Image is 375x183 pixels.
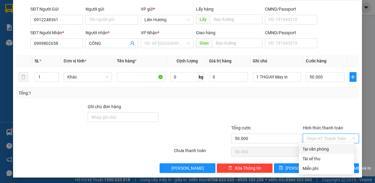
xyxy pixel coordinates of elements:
button: plus [350,72,356,82]
span: [PERSON_NAME] [285,165,318,171]
span: phone [35,22,40,27]
img: logo.jpg [3,3,33,33]
div: Miễn phí [302,165,350,172]
div: CMND/Passport [265,6,318,12]
button: printer[PERSON_NAME] và In [317,163,359,173]
span: Cước hàng [306,58,326,63]
div: Tổng: 1 [19,90,145,96]
span: Đơn vị tính [64,58,86,63]
span: Giao [196,38,212,48]
span: environment [35,15,40,19]
span: Lấy [196,15,210,24]
div: Người gửi [86,6,138,12]
span: Khác [67,72,109,82]
button: save[PERSON_NAME] [274,163,316,173]
button: [PERSON_NAME] [160,163,216,173]
div: CMND/Passport [265,29,318,36]
span: [PERSON_NAME] [171,165,204,171]
input: Dọc đường [212,38,262,48]
input: VD: Bàn, Ghế [117,72,165,82]
input: Ghi chú đơn hàng [88,112,158,122]
span: Giá trị hàng [209,58,231,63]
label: Ghi chú đơn hàng [88,104,121,109]
span: Xóa Thông tin [235,165,261,171]
span: Tên hàng [117,58,137,63]
input: Dọc đường [210,15,262,24]
li: 01 [PERSON_NAME] [3,13,116,21]
span: Định lượng [177,58,198,63]
b: GỬI : Liên Hương [3,38,66,48]
div: Người nhận [86,29,138,36]
span: delete [228,166,232,171]
span: Lấy hàng [196,7,214,12]
div: VP gửi [141,6,194,12]
b: [PERSON_NAME] [35,4,86,12]
span: Liên Hương [144,15,190,24]
th: Ghi chú [250,55,304,67]
span: SL [35,58,39,63]
input: Ghi Chú [253,72,301,82]
span: user-add [130,41,135,46]
span: Tổng cước [231,125,251,130]
div: Tài xế thu [302,155,350,162]
span: Giao hàng [196,30,215,35]
span: VP Nhận [141,30,157,35]
button: delete [19,72,28,82]
div: SĐT Người Gửi [30,6,83,12]
input: 0 [209,72,248,82]
span: plus [350,75,356,79]
div: Tại văn phòng [302,146,350,152]
label: Hình thức thanh toán [303,125,343,130]
li: 02523854854 [3,21,116,28]
button: deleteXóa Thông tin [217,163,273,173]
span: kg [198,72,204,82]
div: Chưa thanh toán [173,147,231,158]
div: SĐT Người Nhận [30,29,83,36]
span: save [279,166,283,171]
